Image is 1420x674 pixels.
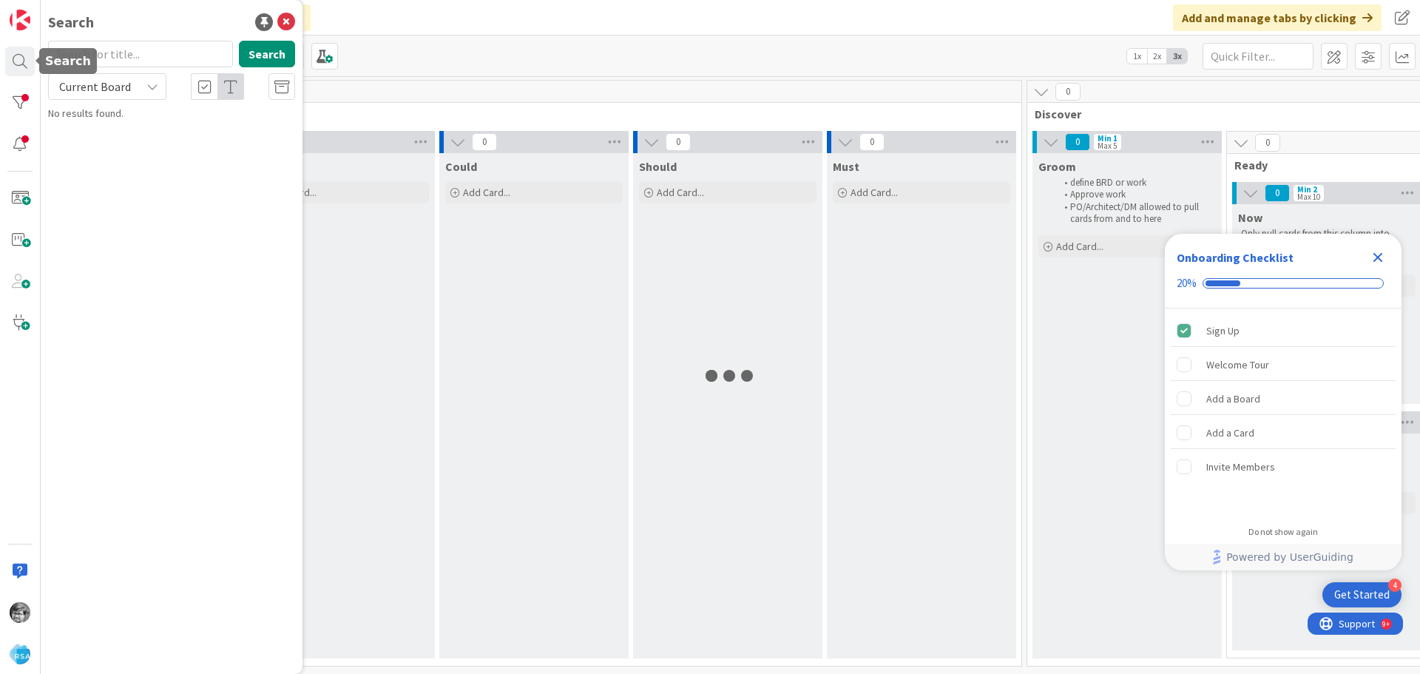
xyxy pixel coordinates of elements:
div: Checklist Container [1165,234,1402,570]
span: Could [445,159,477,174]
button: Search [239,41,295,67]
span: Add Card... [463,186,510,199]
div: Welcome Tour is incomplete. [1171,348,1396,381]
img: Visit kanbanzone.com [10,10,30,30]
span: Add Card... [1056,240,1103,253]
div: Sign Up is complete. [1171,314,1396,347]
li: PO/Architect/DM allowed to pull cards from and to here [1056,201,1214,226]
span: Powered by UserGuiding [1226,548,1353,566]
span: 0 [472,133,497,151]
span: Add Card... [657,186,704,199]
div: Open Get Started checklist, remaining modules: 4 [1322,582,1402,607]
div: Invite Members is incomplete. [1171,451,1396,483]
span: Groom [1038,159,1076,174]
div: 4 [1388,579,1402,592]
span: Discover [1035,107,1414,121]
div: Search [48,11,94,33]
div: Add a Card is incomplete. [1171,417,1396,449]
span: Current Board [59,79,131,94]
span: Must [833,159,859,174]
div: Welcome Tour [1206,356,1269,374]
div: Do not show again [1248,526,1318,538]
div: Get Started [1334,587,1390,602]
div: 9+ [75,6,82,18]
div: Add a Board is incomplete. [1171,383,1396,415]
span: 0 [1065,133,1090,151]
input: Search for title... [48,41,233,67]
span: 1x [1127,49,1147,64]
span: 3x [1167,49,1187,64]
span: Now [1238,210,1262,225]
span: 0 [666,133,691,151]
span: Should [639,159,677,174]
div: Min 1 [1098,135,1118,142]
a: Powered by UserGuiding [1172,544,1394,570]
span: Add Card... [851,186,898,199]
img: KS [10,602,30,623]
div: Max 5 [1098,142,1117,149]
span: Product Backlog [54,107,1003,121]
span: 0 [1265,184,1290,202]
div: Max 10 [1297,193,1320,200]
div: Onboarding Checklist [1177,249,1294,266]
p: Only pull cards from this column into Deliver. Keep these cards in order of priority. [1241,228,1413,264]
div: 20% [1177,277,1197,290]
span: 0 [1255,134,1280,152]
div: No results found. [48,106,295,121]
span: Support [31,2,67,20]
div: Checklist items [1165,309,1402,516]
span: 0 [1055,83,1081,101]
h5: Search [45,54,91,68]
li: define BRD or work [1056,177,1214,189]
div: Close Checklist [1366,246,1390,269]
input: Quick Filter... [1203,43,1313,70]
span: Ready [1234,158,1408,172]
div: Min 2 [1297,186,1317,193]
span: 2x [1147,49,1167,64]
div: Add a Card [1206,424,1254,442]
div: Add a Board [1206,390,1260,408]
div: Sign Up [1206,322,1240,340]
span: 0 [859,133,885,151]
div: Footer [1165,544,1402,570]
div: Invite Members [1206,458,1275,476]
div: Checklist progress: 20% [1177,277,1390,290]
img: avatar [10,644,30,664]
div: Add and manage tabs by clicking [1173,4,1382,31]
li: Approve work [1056,189,1214,200]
